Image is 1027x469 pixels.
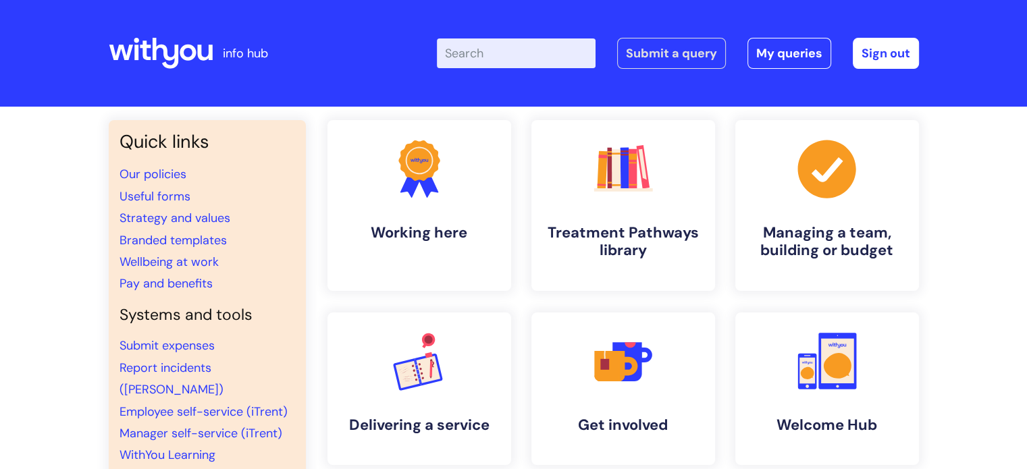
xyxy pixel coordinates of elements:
a: WithYou Learning [120,447,215,463]
a: Manager self-service (iTrent) [120,425,282,441]
div: | - [437,38,919,69]
p: info hub [223,43,268,64]
a: Treatment Pathways library [531,120,715,291]
h4: Delivering a service [338,416,500,434]
a: Submit a query [617,38,726,69]
a: Working here [327,120,511,291]
h4: Get involved [542,416,704,434]
a: Managing a team, building or budget [735,120,919,291]
a: Employee self-service (iTrent) [120,404,288,420]
a: Branded templates [120,232,227,248]
a: Report incidents ([PERSON_NAME]) [120,360,223,397]
a: Get involved [531,312,715,465]
h4: Systems and tools [120,306,295,325]
h3: Quick links [120,131,295,153]
a: Delivering a service [327,312,511,465]
a: Sign out [853,38,919,69]
a: My queries [747,38,831,69]
a: Strategy and values [120,210,230,226]
input: Search [437,38,596,68]
a: Welcome Hub [735,312,919,465]
h4: Treatment Pathways library [542,224,704,260]
h4: Managing a team, building or budget [746,224,908,260]
h4: Working here [338,224,500,242]
a: Useful forms [120,188,190,204]
a: Submit expenses [120,337,215,354]
a: Our policies [120,166,186,182]
a: Wellbeing at work [120,254,219,270]
h4: Welcome Hub [746,416,908,434]
a: Pay and benefits [120,275,213,292]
